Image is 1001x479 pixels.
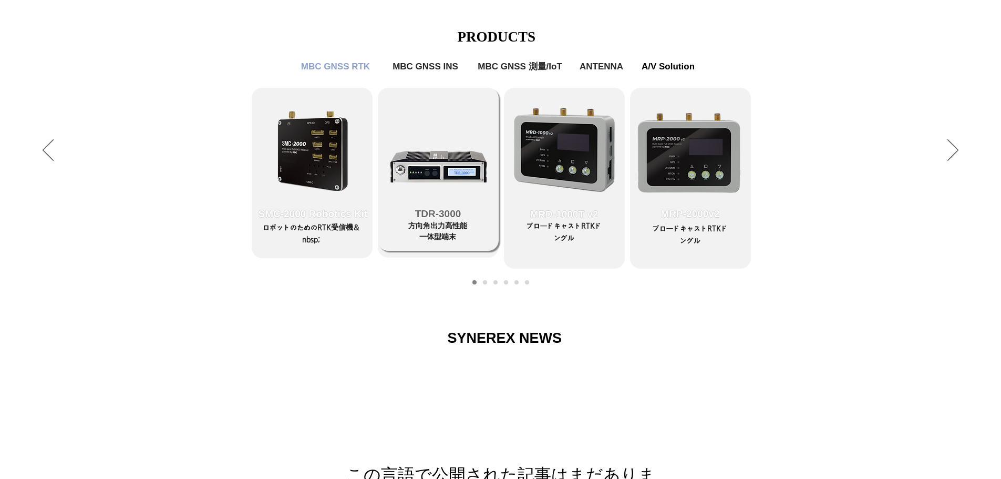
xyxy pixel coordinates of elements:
a: MBC GNSS RTK1 [472,280,477,284]
a: SMC-2000 Robotics Kit [253,88,374,251]
a: A/V Solution [525,280,529,284]
a: ANTENNA [575,56,628,77]
a: A/V Solution [634,56,703,77]
a: TDR-3000 [378,88,499,251]
span: MRP-2000v2 [661,208,720,220]
a: MRD-1000T v2 [504,88,625,251]
a: MBC GNSS 測量/IoT [470,56,570,77]
a: MBC GNSS INS [493,280,498,284]
a: MBC GNSS RTK2 [483,280,487,284]
a: MBC GNSS 측량/IoT [504,280,508,284]
span: PRODUCTS [458,29,536,45]
a: MRP-2000v2 [630,88,751,251]
span: SMC-2000 Robotics Kit [259,208,368,220]
a: ANTENNA [514,280,519,284]
button: 前の [43,139,54,162]
span: MBC GNSS 測量/IoT [478,60,562,73]
span: ANTENNA [580,62,623,72]
a: MBC GNSS INS [386,56,465,77]
span: TDR-3000 [415,208,461,220]
button: 次へ [947,139,958,162]
span: SYNEREX NEWS [448,330,562,346]
span: MBC GNSS RTK [301,62,370,72]
span: MBC GNSS INS [393,62,458,72]
span: MRD-1000T v2 [530,209,598,220]
nav: スライド [469,280,532,284]
span: A/V Solution [642,62,695,72]
a: MBC GNSS RTK [294,56,378,77]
